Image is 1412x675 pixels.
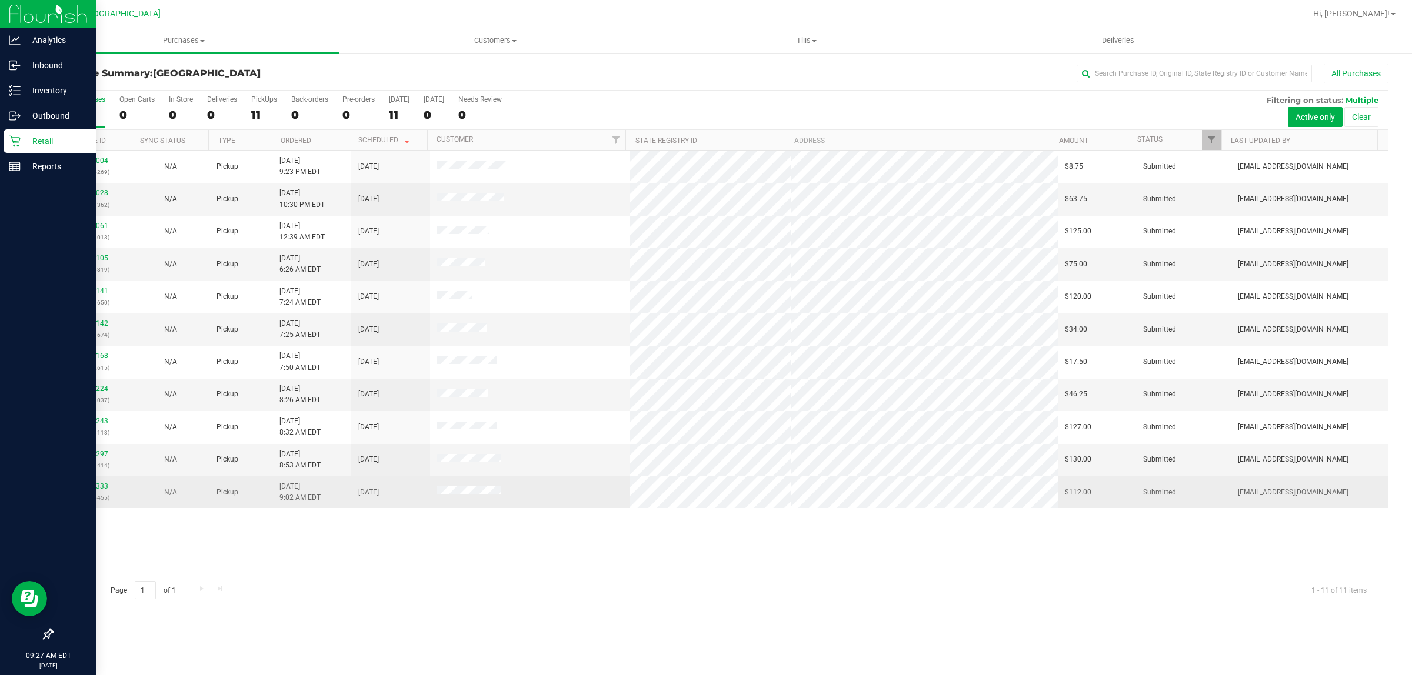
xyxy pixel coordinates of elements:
span: [DATE] [358,161,379,172]
p: Reports [21,159,91,173]
button: N/A [164,487,177,498]
input: Search Purchase ID, Original ID, State Registry ID or Customer Name... [1077,65,1312,82]
span: $127.00 [1065,422,1091,433]
div: [DATE] [389,95,409,103]
a: 11997142 [75,319,108,328]
span: Multiple [1346,95,1378,105]
span: [EMAIL_ADDRESS][DOMAIN_NAME] [1238,389,1348,400]
div: 0 [291,108,328,122]
div: Needs Review [458,95,502,103]
span: Not Applicable [164,195,177,203]
div: [DATE] [424,95,444,103]
span: Deliveries [1086,35,1150,46]
p: [DATE] [5,661,91,670]
span: Hi, [PERSON_NAME]! [1313,9,1390,18]
div: Deliveries [207,95,237,103]
a: 11997028 [75,189,108,197]
inline-svg: Analytics [9,34,21,46]
span: [EMAIL_ADDRESS][DOMAIN_NAME] [1238,356,1348,367]
span: Not Applicable [164,227,177,235]
a: 11997105 [75,254,108,262]
span: $17.50 [1065,356,1087,367]
span: Pickup [217,161,238,172]
p: Retail [21,134,91,148]
span: Submitted [1143,324,1176,335]
span: [DATE] 8:53 AM EDT [279,449,321,471]
span: [DATE] 8:26 AM EDT [279,383,321,406]
h3: Purchase Summary: [52,68,497,79]
div: 0 [458,108,502,122]
span: 1 - 11 of 11 items [1302,581,1376,599]
button: N/A [164,389,177,400]
a: 11997061 [75,222,108,230]
button: N/A [164,422,177,433]
span: [DATE] [358,193,379,205]
span: [DATE] 7:50 AM EDT [279,350,321,373]
div: In Store [169,95,193,103]
inline-svg: Reports [9,161,21,172]
div: Back-orders [291,95,328,103]
span: $46.25 [1065,389,1087,400]
span: Not Applicable [164,292,177,300]
span: Pickup [217,291,238,302]
span: Purchases [28,35,339,46]
span: Not Applicable [164,162,177,171]
span: Submitted [1143,193,1176,205]
span: Not Applicable [164,357,177,366]
span: Customers [340,35,650,46]
a: 11997243 [75,417,108,425]
a: 11997297 [75,450,108,458]
span: [DATE] [358,454,379,465]
span: Pickup [217,454,238,465]
span: $8.75 [1065,161,1083,172]
div: Pre-orders [342,95,375,103]
p: Outbound [21,109,91,123]
div: 0 [342,108,375,122]
p: Inbound [21,58,91,72]
span: $112.00 [1065,487,1091,498]
span: Submitted [1143,389,1176,400]
a: 11997004 [75,156,108,165]
button: N/A [164,454,177,465]
span: [GEOGRAPHIC_DATA] [80,9,161,19]
span: Submitted [1143,356,1176,367]
a: Customers [339,28,651,53]
a: Last Updated By [1231,136,1290,145]
span: [DATE] 6:26 AM EDT [279,253,321,275]
button: Clear [1344,107,1378,127]
a: Filter [1202,130,1221,150]
span: [DATE] [358,422,379,433]
span: $130.00 [1065,454,1091,465]
span: [DATE] 9:02 AM EDT [279,481,321,503]
span: $75.00 [1065,259,1087,270]
span: Pickup [217,193,238,205]
a: 11997333 [75,482,108,490]
button: N/A [164,291,177,302]
div: 0 [207,108,237,122]
span: Tills [651,35,961,46]
span: [DATE] 8:32 AM EDT [279,416,321,438]
button: N/A [164,226,177,237]
span: Pickup [217,226,238,237]
span: Not Applicable [164,325,177,333]
span: [DATE] 12:39 AM EDT [279,220,325,243]
span: [DATE] [358,226,379,237]
span: $63.75 [1065,193,1087,205]
span: Not Applicable [164,390,177,398]
span: Not Applicable [164,455,177,463]
span: [DATE] 7:25 AM EDT [279,318,321,340]
span: $34.00 [1065,324,1087,335]
span: Pickup [217,259,238,270]
span: Submitted [1143,422,1176,433]
span: Submitted [1143,161,1176,172]
span: Not Applicable [164,260,177,268]
span: Pickup [217,356,238,367]
span: [EMAIL_ADDRESS][DOMAIN_NAME] [1238,324,1348,335]
button: All Purchases [1324,64,1388,83]
iframe: Resource center [12,581,47,616]
span: Page of 1 [101,581,185,599]
a: Filter [606,130,625,150]
span: Not Applicable [164,423,177,431]
span: Submitted [1143,487,1176,498]
span: [DATE] 7:24 AM EDT [279,286,321,308]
